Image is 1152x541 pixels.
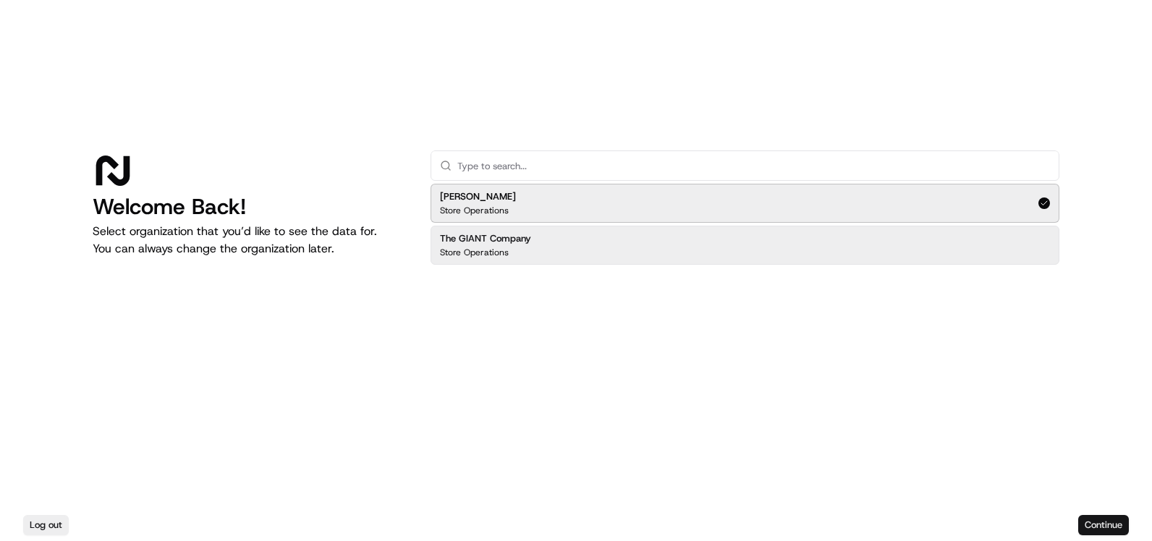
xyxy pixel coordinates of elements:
p: Select organization that you’d like to see the data for. You can always change the organization l... [93,223,407,257]
div: Suggestions [431,181,1059,268]
p: Store Operations [440,205,509,216]
h1: Welcome Back! [93,194,407,220]
button: Log out [23,515,69,535]
button: Continue [1078,515,1129,535]
p: Store Operations [440,247,509,258]
h2: [PERSON_NAME] [440,190,516,203]
input: Type to search... [457,151,1050,180]
h2: The GIANT Company [440,232,531,245]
